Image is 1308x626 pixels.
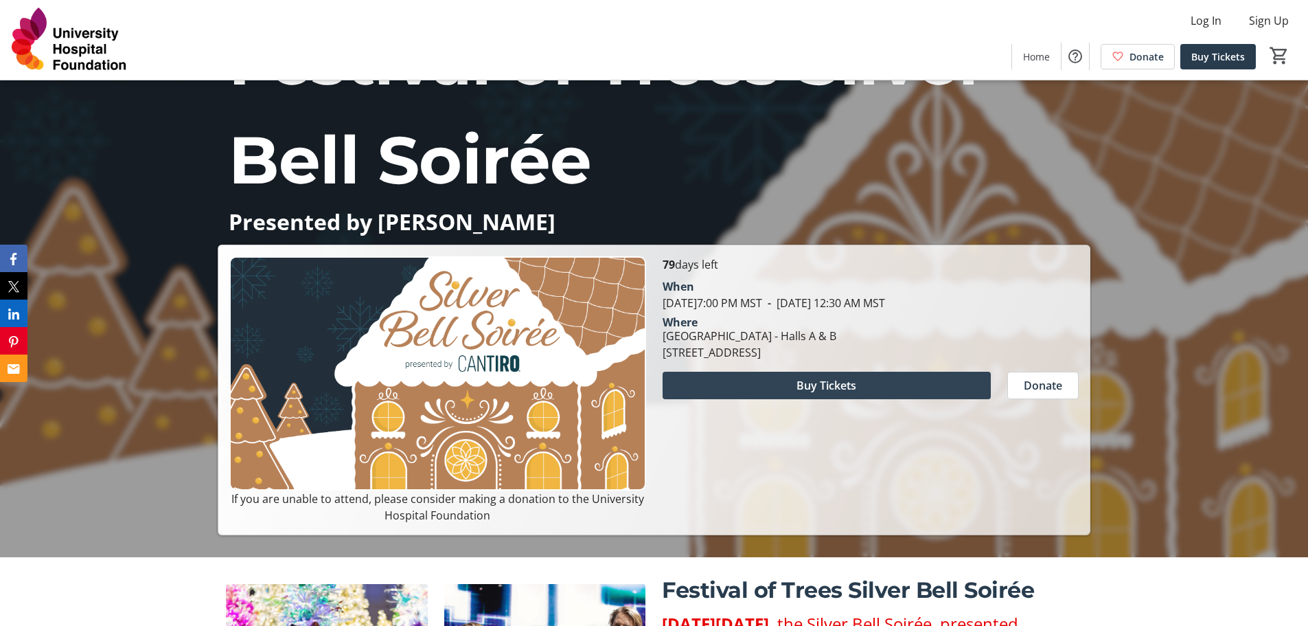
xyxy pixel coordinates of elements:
a: Buy Tickets [1180,44,1256,69]
span: - [762,295,777,311]
span: Buy Tickets [1191,49,1245,64]
div: [GEOGRAPHIC_DATA] - Halls A & B [663,328,836,344]
div: [STREET_ADDRESS] [663,344,836,361]
button: Cart [1267,43,1292,68]
span: [DATE] 7:00 PM MST [663,295,762,311]
a: Donate [1101,44,1175,69]
p: Presented by [PERSON_NAME] [229,210,1079,234]
button: Buy Tickets [663,372,991,399]
button: Sign Up [1238,10,1300,32]
p: days left [663,256,1079,273]
a: Home [1012,44,1061,69]
span: Donate [1024,377,1062,394]
img: Campaign CTA Media Photo [229,256,645,491]
p: If you are unable to attend, please consider making a donation to the University Hospital Foundation [229,491,645,524]
button: Help [1062,43,1089,70]
img: University Hospital Foundation's Logo [8,5,130,74]
button: Log In [1180,10,1232,32]
span: 79 [663,257,675,272]
span: Donate [1129,49,1164,64]
span: Sign Up [1249,12,1289,29]
button: Donate [1007,372,1079,399]
span: Log In [1191,12,1221,29]
span: Home [1023,49,1050,64]
div: Where [663,317,698,328]
span: [DATE] 12:30 AM MST [762,295,885,311]
p: Festival of Trees Silver Bell Soirée [662,574,1081,607]
span: Buy Tickets [796,377,856,394]
div: When [663,278,694,295]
